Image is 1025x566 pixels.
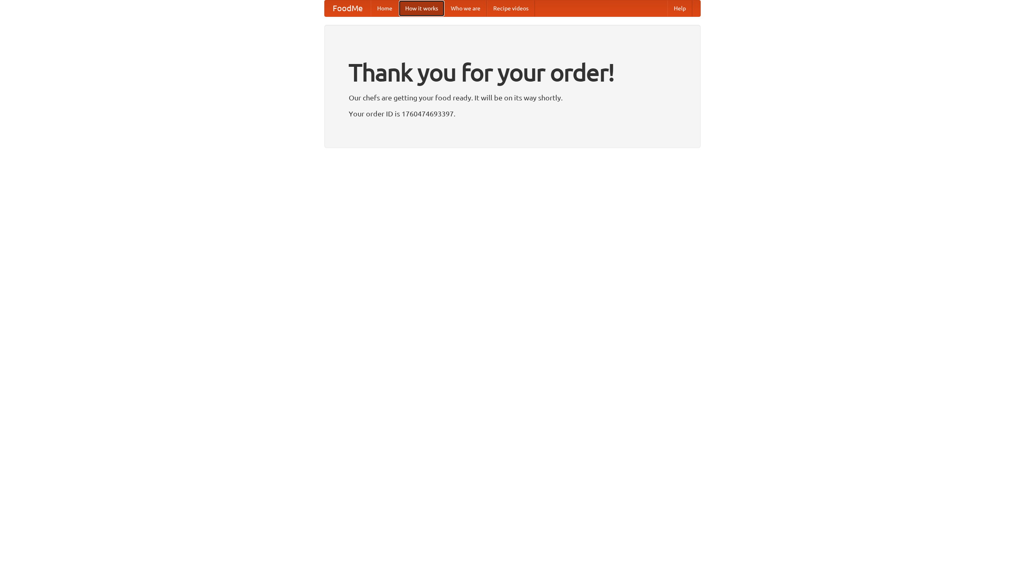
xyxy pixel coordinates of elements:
[371,0,399,16] a: Home
[487,0,535,16] a: Recipe videos
[349,108,676,120] p: Your order ID is 1760474693397.
[667,0,692,16] a: Help
[399,0,444,16] a: How it works
[444,0,487,16] a: Who we are
[349,53,676,92] h1: Thank you for your order!
[325,0,371,16] a: FoodMe
[349,92,676,104] p: Our chefs are getting your food ready. It will be on its way shortly.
